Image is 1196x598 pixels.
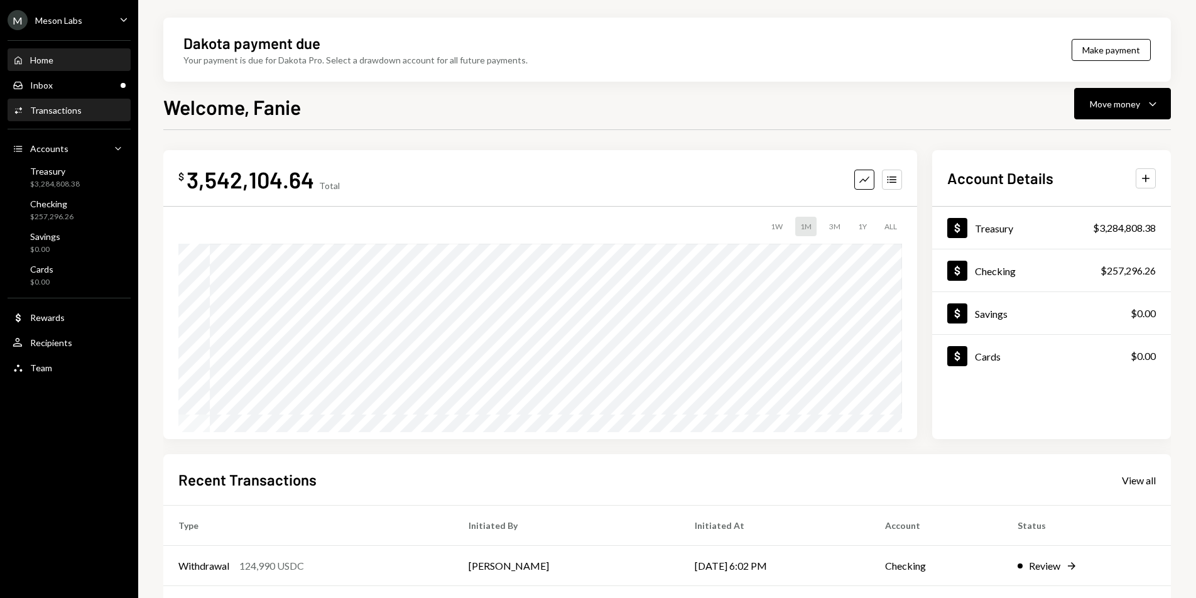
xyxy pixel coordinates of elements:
[30,277,53,288] div: $0.00
[8,137,131,160] a: Accounts
[178,170,184,183] div: $
[30,198,73,209] div: Checking
[8,260,131,290] a: Cards$0.00
[30,312,65,323] div: Rewards
[8,48,131,71] a: Home
[30,231,60,242] div: Savings
[8,162,131,192] a: Treasury$3,284,808.38
[319,180,340,191] div: Total
[870,506,1003,546] th: Account
[932,292,1171,334] a: Savings$0.00
[1074,88,1171,119] button: Move money
[30,212,73,222] div: $257,296.26
[30,55,53,65] div: Home
[30,362,52,373] div: Team
[8,306,131,329] a: Rewards
[1122,473,1156,487] a: View all
[1101,263,1156,278] div: $257,296.26
[35,15,82,26] div: Meson Labs
[680,506,871,546] th: Initiated At
[1072,39,1151,61] button: Make payment
[932,207,1171,249] a: Treasury$3,284,808.38
[824,217,845,236] div: 3M
[1122,474,1156,487] div: View all
[30,166,80,177] div: Treasury
[30,105,82,116] div: Transactions
[30,244,60,255] div: $0.00
[30,80,53,90] div: Inbox
[1093,220,1156,236] div: $3,284,808.38
[8,73,131,96] a: Inbox
[178,469,317,490] h2: Recent Transactions
[879,217,902,236] div: ALL
[8,195,131,225] a: Checking$257,296.26
[30,179,80,190] div: $3,284,808.38
[163,506,454,546] th: Type
[163,94,301,119] h1: Welcome, Fanie
[975,265,1016,277] div: Checking
[183,33,320,53] div: Dakota payment due
[183,53,528,67] div: Your payment is due for Dakota Pro. Select a drawdown account for all future payments.
[454,506,680,546] th: Initiated By
[8,227,131,258] a: Savings$0.00
[766,217,788,236] div: 1W
[187,165,314,193] div: 3,542,104.64
[932,335,1171,377] a: Cards$0.00
[30,143,68,154] div: Accounts
[8,99,131,121] a: Transactions
[1131,306,1156,321] div: $0.00
[870,546,1003,586] td: Checking
[975,222,1013,234] div: Treasury
[947,168,1053,188] h2: Account Details
[1029,558,1060,574] div: Review
[8,356,131,379] a: Team
[975,308,1008,320] div: Savings
[680,546,871,586] td: [DATE] 6:02 PM
[853,217,872,236] div: 1Y
[178,558,229,574] div: Withdrawal
[1131,349,1156,364] div: $0.00
[795,217,817,236] div: 1M
[975,351,1001,362] div: Cards
[30,264,53,275] div: Cards
[932,249,1171,291] a: Checking$257,296.26
[239,558,304,574] div: 124,990 USDC
[30,337,72,348] div: Recipients
[1003,506,1171,546] th: Status
[8,10,28,30] div: M
[454,546,680,586] td: [PERSON_NAME]
[8,331,131,354] a: Recipients
[1090,97,1140,111] div: Move money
